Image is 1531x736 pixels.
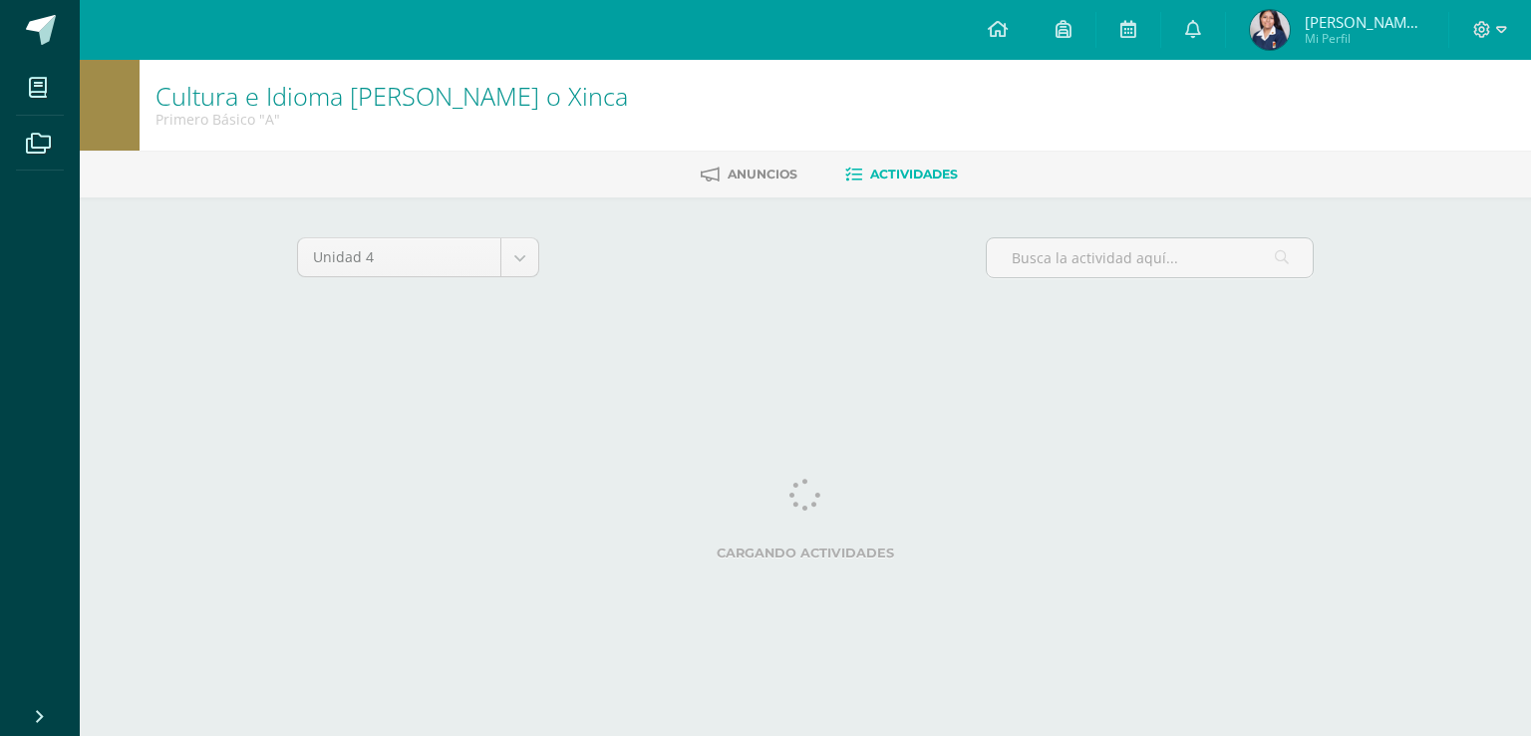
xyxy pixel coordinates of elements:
[1250,10,1290,50] img: 33878c9d433bb94df0f2e2e69d1264c8.png
[313,238,485,276] span: Unidad 4
[1305,12,1424,32] span: [PERSON_NAME] Coral [PERSON_NAME]
[987,238,1313,277] input: Busca la actividad aquí...
[297,546,1314,560] label: Cargando actividades
[155,79,628,113] a: Cultura e Idioma [PERSON_NAME] o Xinca
[298,238,538,276] a: Unidad 4
[701,159,797,190] a: Anuncios
[845,159,958,190] a: Actividades
[870,167,958,182] span: Actividades
[728,167,797,182] span: Anuncios
[155,82,628,110] h1: Cultura e Idioma Maya Garífuna o Xinca
[1305,30,1424,47] span: Mi Perfil
[155,110,628,129] div: Primero Básico 'A'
